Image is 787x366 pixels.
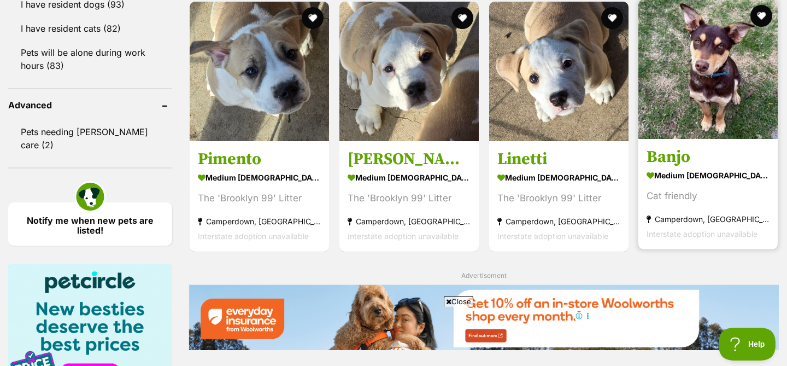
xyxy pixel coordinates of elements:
strong: Camperdown, [GEOGRAPHIC_DATA] [647,212,770,226]
a: I have resident cats (82) [8,17,172,40]
img: Santiago - American Staffordshire Terrier Dog [339,2,479,141]
span: Interstate adoption unavailable [497,231,608,241]
div: The 'Brooklyn 99' Litter [497,191,620,206]
strong: medium [DEMOGRAPHIC_DATA] Dog [647,167,770,183]
h3: [PERSON_NAME] [348,149,471,170]
img: Everyday Insurance promotional banner [189,284,779,350]
a: Pets will be alone during work hours (83) [8,41,172,77]
button: favourite [302,7,324,29]
a: Banjo medium [DEMOGRAPHIC_DATA] Dog Cat friendly Camperdown, [GEOGRAPHIC_DATA] Interstate adoptio... [638,138,778,249]
a: Notify me when new pets are listed! [8,202,172,246]
h3: Linetti [497,149,620,170]
a: [PERSON_NAME] medium [DEMOGRAPHIC_DATA] Dog The 'Brooklyn 99' Litter Camperdown, [GEOGRAPHIC_DATA... [339,141,479,252]
strong: Camperdown, [GEOGRAPHIC_DATA] [198,214,321,229]
iframe: Advertisement [195,311,592,361]
strong: medium [DEMOGRAPHIC_DATA] Dog [497,170,620,185]
strong: medium [DEMOGRAPHIC_DATA] Dog [198,170,321,185]
div: The 'Brooklyn 99' Litter [348,191,471,206]
div: The 'Brooklyn 99' Litter [198,191,321,206]
button: favourite [451,7,473,29]
a: Pets needing [PERSON_NAME] care (2) [8,120,172,156]
strong: Camperdown, [GEOGRAPHIC_DATA] [497,214,620,229]
button: favourite [750,5,772,27]
a: Everyday Insurance promotional banner [189,284,779,352]
div: Cat friendly [647,189,770,204]
img: Linetti - American Staffordshire Terrier Dog [489,2,629,141]
span: Advertisement [461,271,507,280]
header: Advanced [8,100,172,110]
span: Close [444,296,473,307]
span: Interstate adoption unavailable [647,229,757,239]
iframe: Help Scout Beacon - Open [719,328,776,361]
a: Pimento medium [DEMOGRAPHIC_DATA] Dog The 'Brooklyn 99' Litter Camperdown, [GEOGRAPHIC_DATA] Inte... [190,141,329,252]
button: favourite [601,7,622,29]
h3: Banjo [647,147,770,167]
h3: Pimento [198,149,321,170]
strong: medium [DEMOGRAPHIC_DATA] Dog [348,170,471,185]
a: Linetti medium [DEMOGRAPHIC_DATA] Dog The 'Brooklyn 99' Litter Camperdown, [GEOGRAPHIC_DATA] Inte... [489,141,629,252]
span: Interstate adoption unavailable [198,231,309,241]
span: Interstate adoption unavailable [348,231,459,241]
img: Pimento - American Staffordshire Terrier Dog [190,2,329,141]
strong: Camperdown, [GEOGRAPHIC_DATA] [348,214,471,229]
